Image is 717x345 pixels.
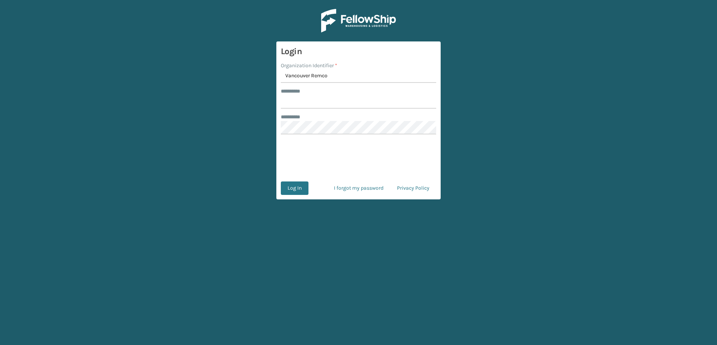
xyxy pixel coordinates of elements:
[327,181,390,195] a: I forgot my password
[281,46,436,57] h3: Login
[390,181,436,195] a: Privacy Policy
[321,9,396,32] img: Logo
[302,143,415,172] iframe: reCAPTCHA
[281,62,337,69] label: Organization Identifier
[281,181,308,195] button: Log In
